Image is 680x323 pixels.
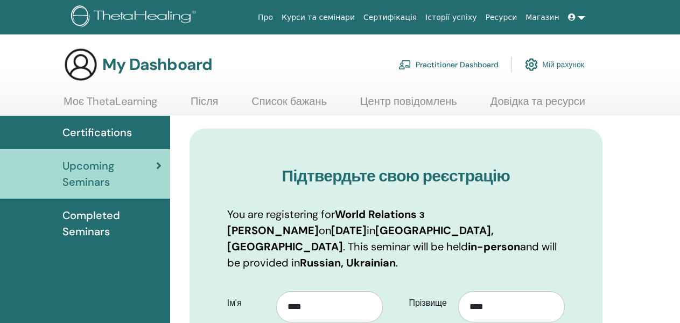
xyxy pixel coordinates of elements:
[64,47,98,82] img: generic-user-icon.jpg
[102,55,212,74] h3: My Dashboard
[468,240,520,254] b: in-person
[360,95,457,116] a: Центр повідомлень
[398,53,499,76] a: Practitioner Dashboard
[277,8,359,27] a: Курси та семінари
[525,55,538,74] img: cog.svg
[401,293,458,313] label: Прізвище
[398,60,411,69] img: chalkboard-teacher.svg
[251,95,327,116] a: Список бажань
[64,95,157,116] a: Моє ThetaLearning
[521,8,563,27] a: Магазин
[331,223,367,237] b: [DATE]
[227,206,565,271] p: You are registering for on in . This seminar will be held and will be provided in .
[421,8,481,27] a: Історії успіху
[62,124,132,141] span: Certifications
[219,293,277,313] label: Ім'я
[227,207,425,237] b: World Relations з [PERSON_NAME]
[490,95,585,116] a: Довідка та ресурси
[62,158,156,190] span: Upcoming Seminars
[481,8,522,27] a: Ресурси
[359,8,421,27] a: Сертифікація
[254,8,277,27] a: Про
[300,256,396,270] b: Russian, Ukrainian
[227,166,565,186] h3: Підтвердьте свою реєстрацію
[71,5,200,30] img: logo.png
[191,95,218,116] a: Після
[62,207,162,240] span: Completed Seminars
[525,53,584,76] a: Мій рахунок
